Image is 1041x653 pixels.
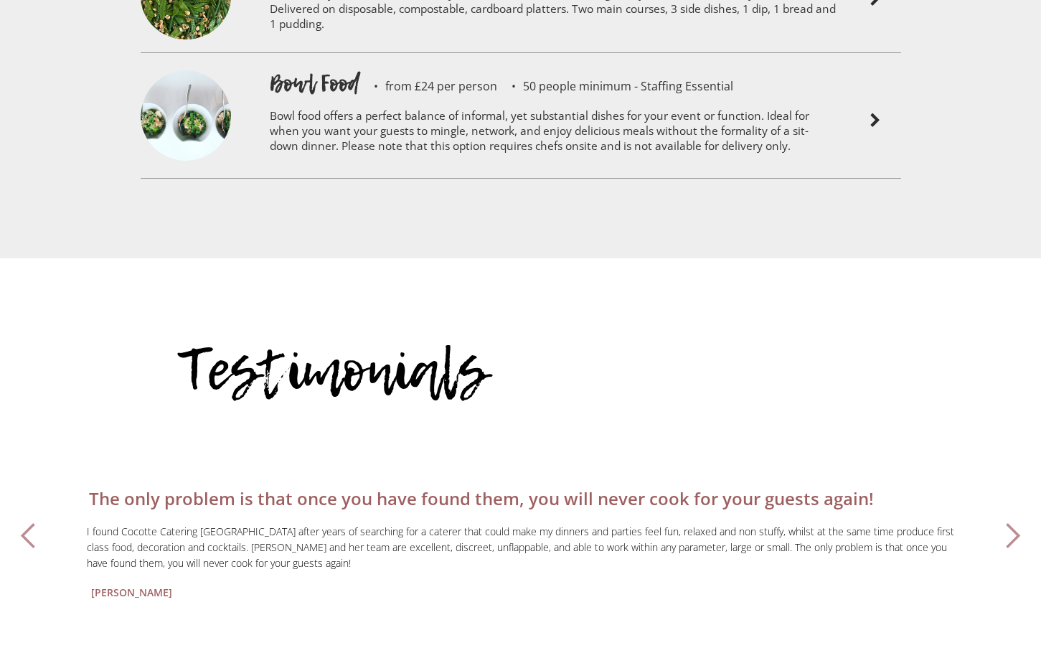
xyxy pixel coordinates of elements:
[179,362,853,450] div: Testimonials
[270,67,359,99] h1: Bowl Food
[70,517,962,578] blockquote: I found Cocotte Catering [GEOGRAPHIC_DATA] after years of searching for a caterer that could make...
[359,80,497,92] p: from £24 per person
[91,586,965,600] div: [PERSON_NAME]
[497,80,733,92] p: 50 people minimum - Staffing Essential
[270,99,837,167] p: Bowl food offers a perfect balance of informal, yet substantial dishes for your event or function...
